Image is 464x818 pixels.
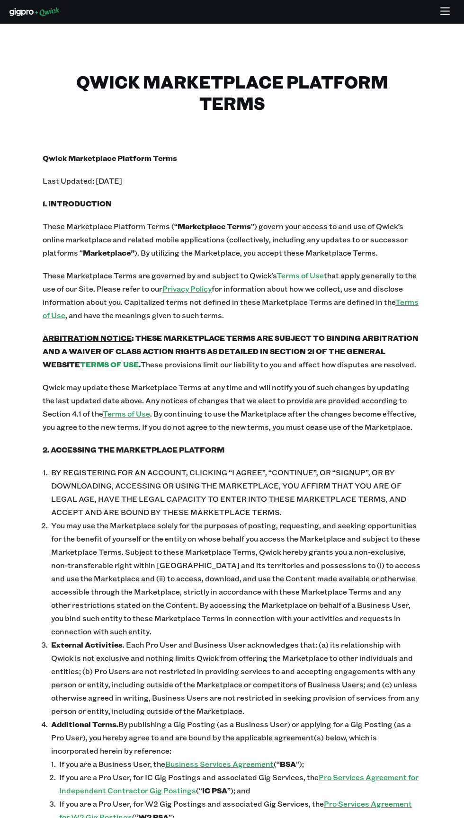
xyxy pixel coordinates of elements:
p: If you are a Business User, the (“ ”); [59,757,421,771]
b: Marketplace” [83,248,134,258]
b: Marketplace Terms [178,221,251,231]
b: External Activities [51,640,123,649]
b: 2. ACCESSING THE MARKETPLACE PLATFORM [43,445,224,454]
a: Terms of Use [103,409,150,418]
p: These provisions limit our liability to you and affect how disputes are resolved. [43,331,421,371]
p: These Marketplace Platform Terms (“ ”) govern your access to and use of Qwick’s online marketplac... [43,220,421,259]
p: You may use the Marketplace solely for the purposes of posting, requesting, and seeking opportuni... [51,519,421,638]
b: Qwick Marketplace Platform Terms [43,153,177,163]
p: By publishing a Gig Posting (as a Business User) or applying for a Gig Posting (as a Pro User), y... [51,718,421,757]
p: These Marketplace Terms are governed by and subject to Qwick’s that apply generally to the use of... [43,269,421,322]
a: TERMS OF USE [80,359,139,369]
b: IC PSA [202,785,227,795]
b: BSA [280,759,296,769]
p: . Each Pro User and Business User acknowledges that: (a) its relationship with Qwick is not exclu... [51,638,421,718]
a: Privacy Policy [162,284,212,293]
a: Business Services Agreement [165,759,274,769]
h1: Qwick Marketplace Platform Terms [43,71,421,114]
u: ARBITRATION NOTICE [43,333,132,343]
p: Last Updated: [DATE] [43,174,421,187]
b: Additional Terms. [51,719,118,729]
b: 1. INTRODUCTION [43,198,112,208]
p: If you are a Pro User, for IC Gig Postings and associated Gig Services, the (“ ”); and [59,771,421,797]
p: BY REGISTERING FOR AN ACCOUNT, CLICKING “I AGREE”, “CONTINUE”, OR “SIGNUP”, OR BY DOWNLOADING, AC... [51,466,421,519]
b: . [139,359,141,369]
a: Terms of Use [277,270,324,280]
b: : THESE MARKETPLACE TERMS ARE SUBJECT TO BINDING ARBITRATION AND A WAIVER OF CLASS ACTION RIGHTS ... [43,333,419,369]
p: Qwick may update these Marketplace Terms at any time and will notify you of such changes by updat... [43,381,421,434]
